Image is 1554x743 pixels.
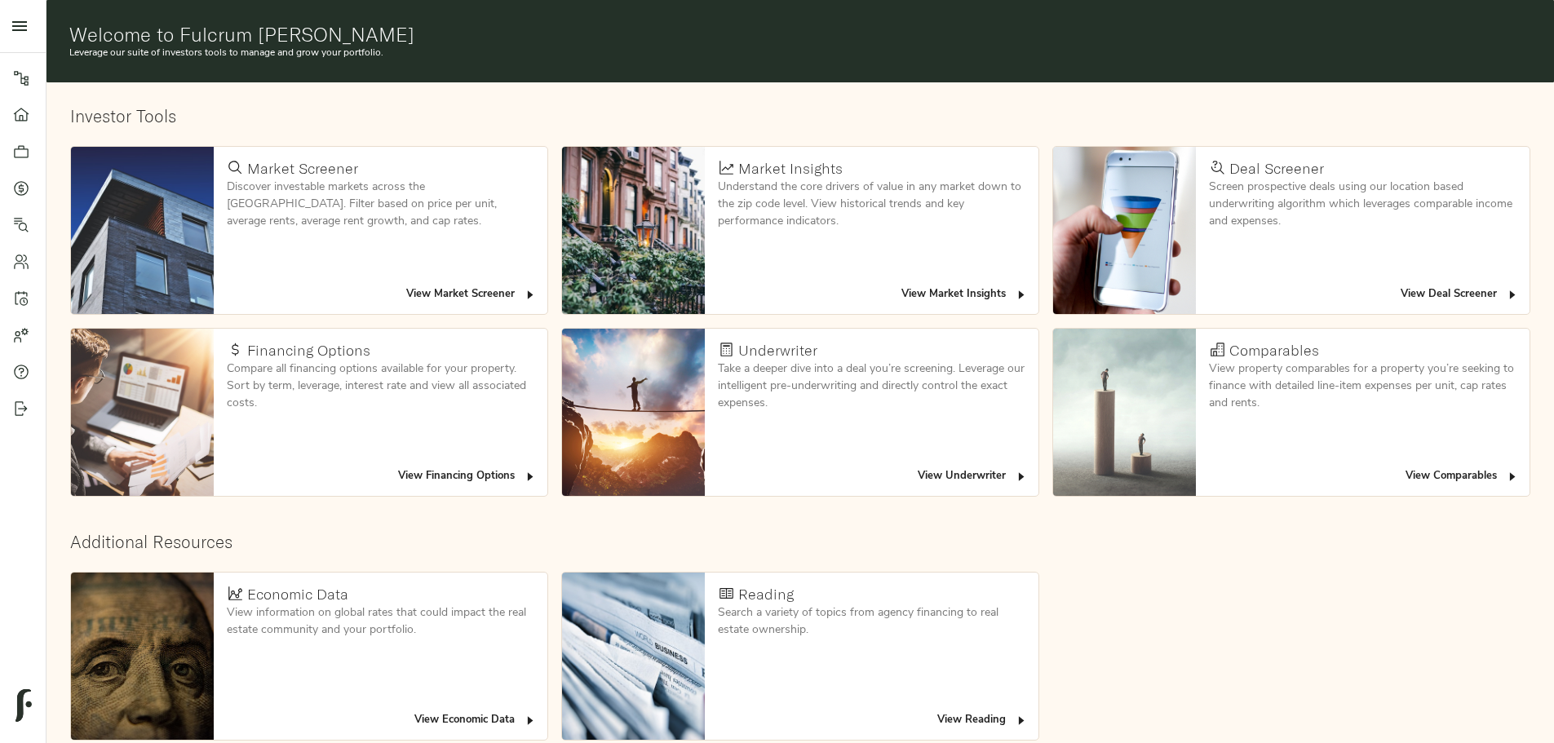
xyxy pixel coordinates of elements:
span: View Economic Data [414,711,537,730]
p: Understand the core drivers of value in any market down to the zip code level. View historical tr... [718,179,1025,230]
button: View Comparables [1401,464,1523,489]
h4: Market Screener [247,160,358,178]
p: View property comparables for a property you’re seeking to finance with detailed line-item expens... [1209,360,1516,412]
img: Financing Options [71,329,214,496]
h2: Investor Tools [70,106,1530,126]
h4: Comparables [1229,342,1319,360]
button: View Financing Options [394,464,541,489]
button: View Market Screener [402,282,541,307]
img: logo [15,689,32,722]
p: Leverage our suite of investors tools to manage and grow your portfolio. [69,46,1532,60]
p: Compare all financing options available for your property. Sort by term, leverage, interest rate ... [227,360,534,412]
p: Take a deeper dive into a deal you’re screening. Leverage our intelligent pre-underwriting and di... [718,360,1025,412]
p: Screen prospective deals using our location based underwriting algorithm which leverages comparab... [1209,179,1516,230]
h1: Welcome to Fulcrum [PERSON_NAME] [69,23,1532,46]
span: View Underwriter [918,467,1028,486]
img: Market Screener [71,147,214,314]
h4: Reading [738,586,794,604]
img: Economic Data [71,573,214,740]
button: View Deal Screener [1397,282,1523,307]
span: View Deal Screener [1401,285,1519,304]
p: Search a variety of topics from agency financing to real estate ownership. [718,604,1025,639]
img: Reading [562,573,705,740]
img: Deal Screener [1053,147,1196,314]
span: View Comparables [1406,467,1519,486]
h4: Deal Screener [1229,160,1324,178]
h2: Additional Resources [70,532,1530,552]
span: View Reading [937,711,1028,730]
button: View Economic Data [410,708,541,733]
button: View Reading [933,708,1032,733]
span: View Financing Options [398,467,537,486]
span: View Market Insights [901,285,1028,304]
h4: Underwriter [738,342,817,360]
p: View information on global rates that could impact the real estate community and your portfolio. [227,604,534,639]
img: Market Insights [562,147,705,314]
span: View Market Screener [406,285,537,304]
h4: Market Insights [738,160,843,178]
h4: Financing Options [247,342,370,360]
img: Underwriter [562,329,705,496]
h4: Economic Data [247,586,348,604]
img: Comparables [1053,329,1196,496]
button: View Market Insights [897,282,1032,307]
button: View Underwriter [914,464,1032,489]
p: Discover investable markets across the [GEOGRAPHIC_DATA]. Filter based on price per unit, average... [227,179,534,230]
